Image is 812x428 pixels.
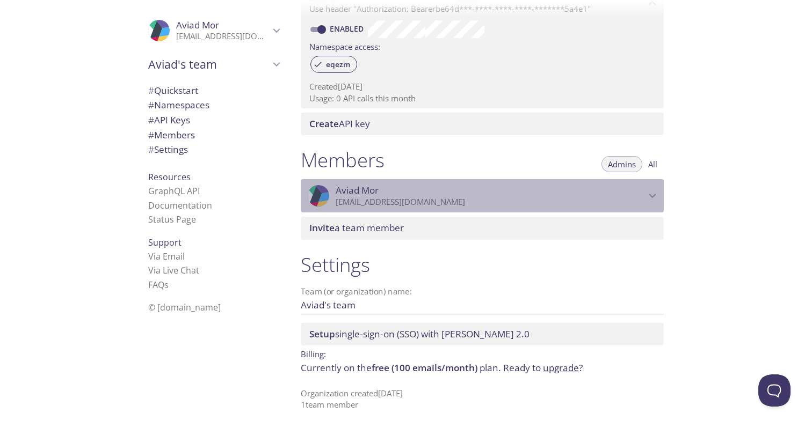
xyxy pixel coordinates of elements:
[328,24,368,34] a: Enabled
[301,361,664,375] p: Currently on the plan.
[301,179,664,212] div: Aviad Mor
[140,50,288,78] div: Aviad's team
[309,38,380,54] label: Namespace access:
[148,171,191,183] span: Resources
[176,31,270,42] p: [EMAIL_ADDRESS][DOMAIN_NAME]
[148,200,212,211] a: Documentation
[148,57,270,72] span: Aviad's team
[372,361,477,374] span: free (100 emails/month)
[309,328,335,340] span: Setup
[642,156,664,172] button: All
[309,81,655,92] p: Created [DATE]
[140,113,288,128] div: API Keys
[148,213,196,225] a: Status Page
[148,129,195,141] span: Members
[309,117,339,130] span: Create
[148,279,169,291] a: FAQ
[164,279,169,291] span: s
[301,217,664,239] div: Invite a team member
[148,99,209,111] span: Namespaces
[148,129,154,141] span: #
[140,83,288,98] div: Quickstart
[140,128,288,143] div: Members
[601,156,642,172] button: Admins
[301,148,385,172] h1: Members
[310,56,357,73] div: eqezm
[148,84,198,97] span: Quickstart
[301,113,664,135] div: Create API Key
[309,117,370,130] span: API key
[320,60,357,69] span: eqezm
[301,323,664,345] div: Setup SSO
[301,388,664,411] p: Organization created [DATE] 1 team member
[148,143,154,156] span: #
[148,114,154,126] span: #
[148,301,221,313] span: © [DOMAIN_NAME]
[543,361,579,374] a: upgrade
[309,222,404,234] span: a team member
[148,143,188,156] span: Settings
[140,13,288,48] div: Aviad Mor
[148,99,154,111] span: #
[301,253,664,277] h1: Settings
[758,374,791,407] iframe: Help Scout Beacon - Open
[148,264,199,276] a: Via Live Chat
[301,345,664,361] p: Billing:
[309,222,335,234] span: Invite
[301,287,412,296] label: Team (or organization) name:
[336,185,379,196] span: Aviad Mor
[140,98,288,113] div: Namespaces
[148,250,185,262] a: Via Email
[148,185,200,197] a: GraphQL API
[309,93,655,104] p: Usage: 0 API calls this month
[503,361,583,374] span: Ready to ?
[148,84,154,97] span: #
[309,328,530,340] span: single-sign-on (SSO) with [PERSON_NAME] 2.0
[140,142,288,157] div: Team Settings
[176,19,219,31] span: Aviad Mor
[336,197,646,208] p: [EMAIL_ADDRESS][DOMAIN_NAME]
[148,237,182,248] span: Support
[148,114,190,126] span: API Keys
